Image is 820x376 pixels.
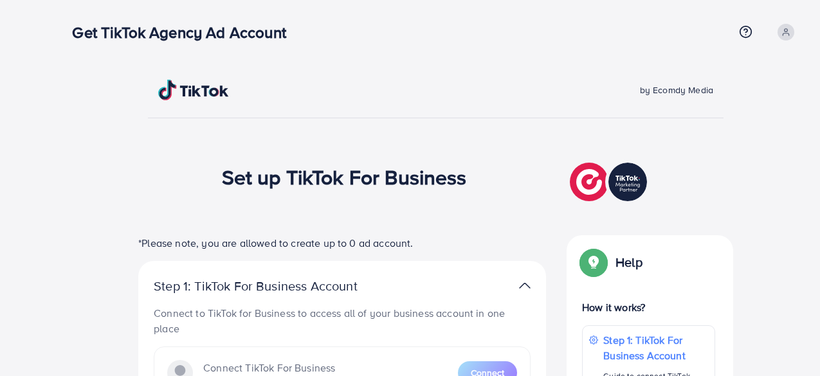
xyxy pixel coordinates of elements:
span: by Ecomdy Media [640,84,713,96]
p: Step 1: TikTok For Business Account [154,278,398,294]
h3: Get TikTok Agency Ad Account [72,23,296,42]
p: How it works? [582,300,715,315]
p: Help [615,255,642,270]
p: *Please note, you are allowed to create up to 0 ad account. [138,235,546,251]
img: TikTok partner [519,276,531,295]
img: TikTok [158,80,229,100]
img: Popup guide [582,251,605,274]
p: Step 1: TikTok For Business Account [603,332,708,363]
h1: Set up TikTok For Business [222,165,467,189]
img: TikTok partner [570,159,650,204]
